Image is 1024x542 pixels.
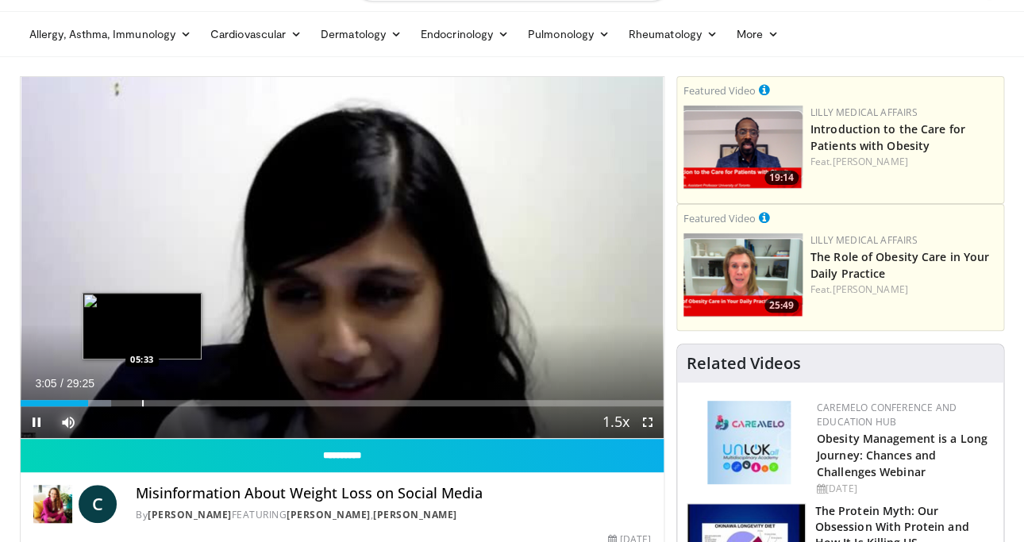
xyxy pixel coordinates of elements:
[764,298,799,313] span: 25:49
[21,406,52,438] button: Pause
[20,18,201,50] a: Allergy, Asthma, Immunology
[817,431,987,479] a: Obesity Management is a Long Journey: Chances and Challenges Webinar
[67,377,94,390] span: 29:25
[810,283,997,297] div: Feat.
[600,406,632,438] button: Playback Rate
[810,233,918,247] a: Lilly Medical Affairs
[373,508,457,521] a: [PERSON_NAME]
[683,233,803,317] img: e1208b6b-349f-4914-9dd7-f97803bdbf1d.png.150x105_q85_crop-smart_upscale.png
[683,83,756,98] small: Featured Video
[21,400,664,406] div: Progress Bar
[632,406,664,438] button: Fullscreen
[287,508,371,521] a: [PERSON_NAME]
[817,401,957,429] a: CaReMeLO Conference and Education Hub
[136,485,650,502] h4: Misinformation About Weight Loss on Social Media
[35,377,56,390] span: 3:05
[832,283,907,296] a: [PERSON_NAME]
[817,482,991,496] div: [DATE]
[810,106,918,119] a: Lilly Medical Affairs
[52,406,84,438] button: Mute
[832,155,907,168] a: [PERSON_NAME]
[79,485,117,523] a: C
[727,18,788,50] a: More
[810,249,989,281] a: The Role of Obesity Care in Your Daily Practice
[411,18,518,50] a: Endocrinology
[683,106,803,189] img: acc2e291-ced4-4dd5-b17b-d06994da28f3.png.150x105_q85_crop-smart_upscale.png
[683,233,803,317] a: 25:49
[810,155,997,169] div: Feat.
[518,18,619,50] a: Pulmonology
[33,485,72,523] img: Dr. Carolynn Francavilla
[683,211,756,225] small: Featured Video
[148,508,232,521] a: [PERSON_NAME]
[60,377,64,390] span: /
[619,18,727,50] a: Rheumatology
[707,401,791,484] img: 45df64a9-a6de-482c-8a90-ada250f7980c.png.150x105_q85_autocrop_double_scale_upscale_version-0.2.jpg
[810,121,965,153] a: Introduction to the Care for Patients with Obesity
[201,18,311,50] a: Cardiovascular
[311,18,411,50] a: Dermatology
[683,106,803,189] a: 19:14
[687,354,801,373] h4: Related Videos
[21,77,664,439] video-js: Video Player
[764,171,799,185] span: 19:14
[83,293,202,359] img: image.jpeg
[136,508,650,522] div: By FEATURING ,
